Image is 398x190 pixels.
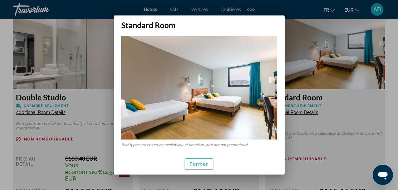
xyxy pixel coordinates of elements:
h2: Standard Room [114,15,285,30]
img: f826c4f2-8684-4d5f-aca2-a6546d0fbc8a.jpeg [121,36,277,140]
span: Fermer [190,162,209,167]
p: Bed types are based on availability at check-in, and are not guaranteed. [121,143,277,147]
iframe: Bouton de lancement de la fenêtre de messagerie [373,165,393,185]
button: Fermer [185,158,214,170]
